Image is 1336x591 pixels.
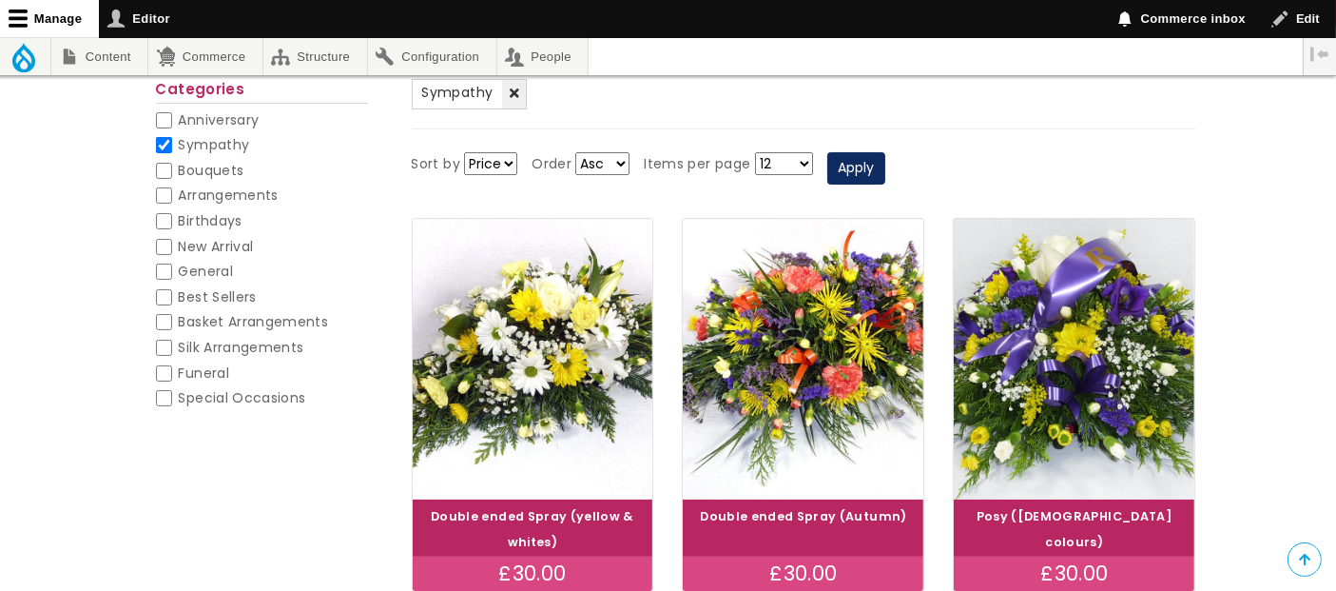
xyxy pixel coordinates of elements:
div: £30.00 [683,557,923,591]
span: General [179,262,233,281]
img: Double ended Spray (yellow & whites) [413,219,653,500]
span: Basket Arrangements [179,312,329,331]
span: Special Occasions [179,388,306,407]
img: Double ended Spray (Autumn) [683,219,923,500]
span: Bouquets [179,161,244,180]
a: Structure [263,38,367,75]
span: Arrangements [179,186,279,205]
label: Order [532,153,571,176]
span: Sympathy [422,83,494,102]
a: People [497,38,589,75]
a: Configuration [368,38,496,75]
div: £30.00 [413,557,653,591]
label: Items per page [644,153,750,176]
span: Silk Arrangements [179,338,304,357]
a: Sympathy [412,79,528,109]
label: Sort by [412,153,460,176]
button: Apply [827,152,885,185]
button: Vertical orientation [1304,38,1336,70]
span: Sympathy [179,135,250,154]
a: Double ended Spray (yellow & whites) [431,508,634,550]
a: Content [51,38,147,75]
h2: Categories [156,81,368,104]
span: Best Sellers [179,287,257,306]
span: New Arrival [179,237,254,256]
img: Posy (Male colours) [954,219,1194,500]
a: Posy ([DEMOGRAPHIC_DATA] colours) [977,508,1172,550]
a: Double ended Spray (Autumn) [700,508,906,524]
span: Anniversary [179,110,260,129]
span: Funeral [179,364,229,383]
a: Commerce [148,38,261,75]
div: £30.00 [954,557,1194,591]
span: Birthdays [179,211,242,230]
